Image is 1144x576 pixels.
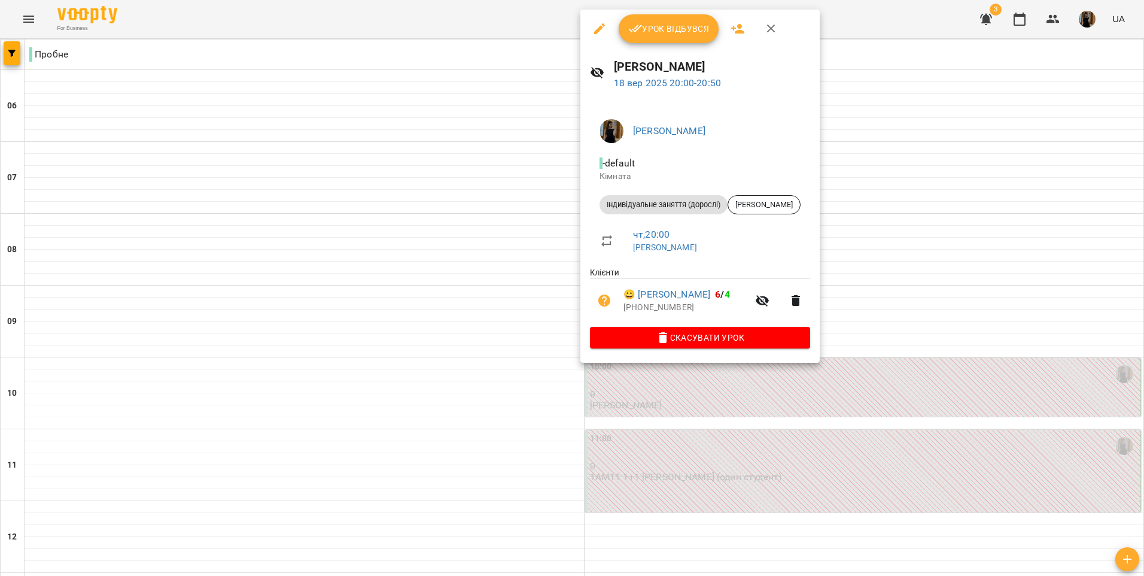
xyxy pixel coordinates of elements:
[600,199,728,210] span: Індивідуальне заняття (дорослі)
[600,157,637,169] span: - default
[728,199,800,210] span: [PERSON_NAME]
[600,331,801,345] span: Скасувати Урок
[590,286,619,315] button: Візит ще не сплачено. Додати оплату?
[728,195,801,214] div: [PERSON_NAME]
[600,119,623,143] img: 283d04c281e4d03bc9b10f0e1c453e6b.jpg
[725,289,730,300] span: 4
[633,125,705,137] a: [PERSON_NAME]
[623,287,710,302] a: 😀 [PERSON_NAME]
[623,302,748,314] p: [PHONE_NUMBER]
[590,327,810,348] button: Скасувати Урок
[590,266,810,326] ul: Клієнти
[715,289,720,300] span: 6
[619,14,719,43] button: Урок відбувся
[614,57,810,76] h6: [PERSON_NAME]
[600,171,801,183] p: Кімната
[715,289,729,300] b: /
[628,22,710,36] span: Урок відбувся
[614,77,721,89] a: 18 вер 2025 20:00-20:50
[633,242,697,252] a: [PERSON_NAME]
[633,229,670,240] a: чт , 20:00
